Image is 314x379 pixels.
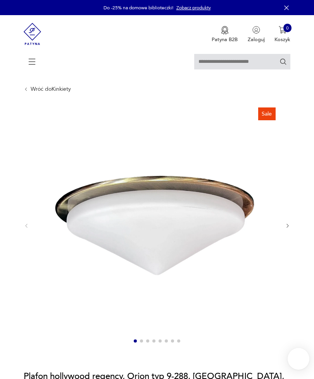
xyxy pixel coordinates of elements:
[279,58,287,65] button: Szukaj
[274,36,290,43] p: Koszyk
[248,26,265,43] button: Zaloguj
[31,86,71,92] a: Wróć doKinkiety
[35,105,276,345] img: Zdjęcie produktu Plafon hollywood regency, Orion typ 9-288, Niemcy, lata 80.
[283,24,292,32] div: 0
[274,26,290,43] button: 0Koszyk
[248,36,265,43] p: Zaloguj
[212,36,238,43] p: Patyna B2B
[279,26,286,34] img: Ikona koszyka
[252,26,260,34] img: Ikonka użytkownika
[212,26,238,43] a: Ikona medaluPatyna B2B
[221,26,229,35] img: Ikona medalu
[104,5,173,11] p: Do -25% na domowe biblioteczki!
[258,107,276,121] div: Sale
[24,15,41,53] img: Patyna - sklep z meblami i dekoracjami vintage
[212,26,238,43] button: Patyna B2B
[176,5,211,11] a: Zobacz produkty
[288,348,309,370] iframe: Smartsupp widget button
